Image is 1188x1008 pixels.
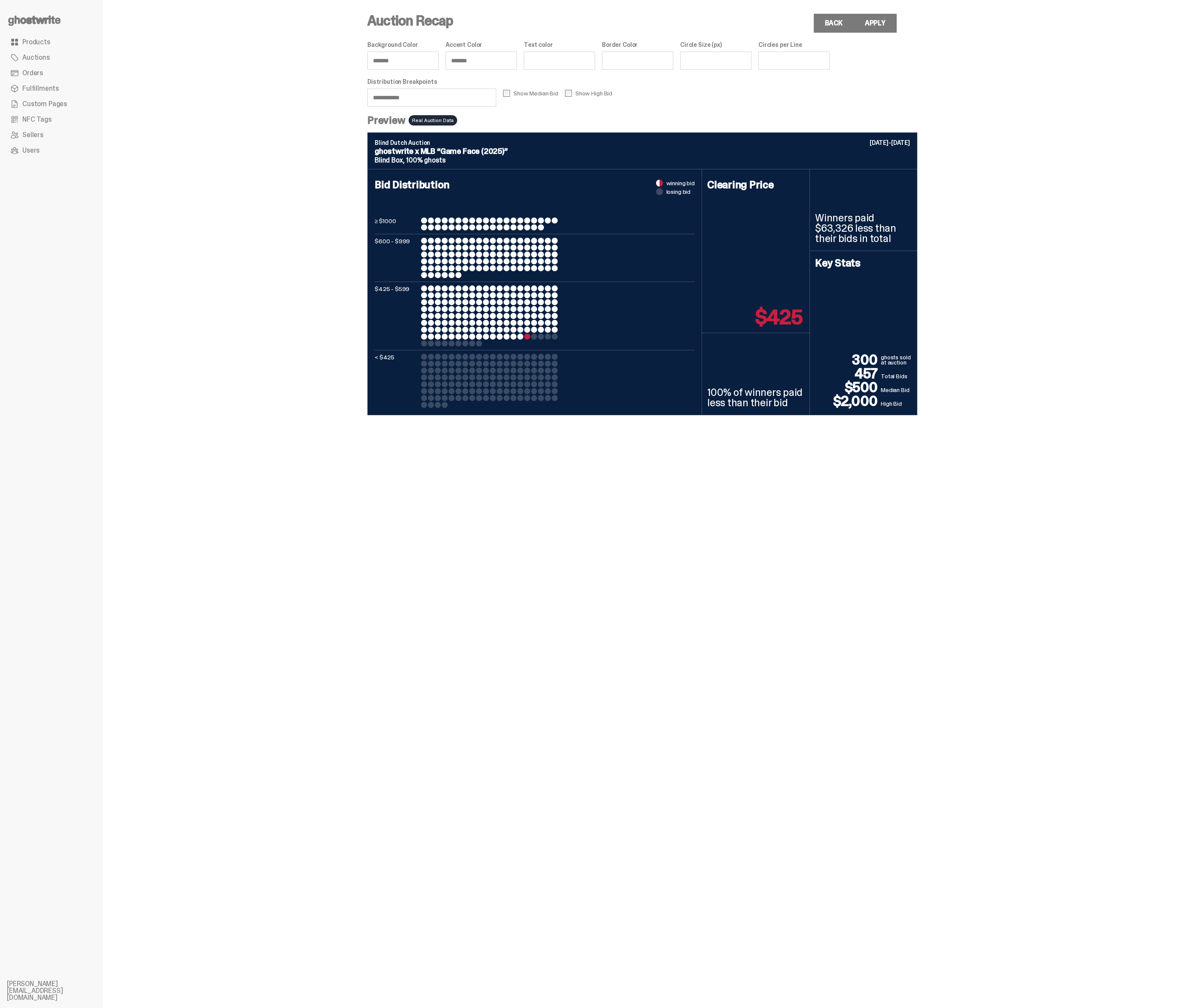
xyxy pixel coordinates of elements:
[22,54,50,61] span: Auctions
[22,85,59,92] span: Fulfillments
[881,372,912,380] p: Total Bids
[7,127,96,143] a: Sellers
[7,112,96,127] a: NFC Tags
[7,65,96,81] a: Orders
[7,81,96,96] a: Fulfillments
[707,387,804,408] p: 100% of winners paid less than their bid
[707,180,804,190] h4: Clearing Price
[815,380,881,394] p: $500
[814,14,854,33] a: Back
[503,90,510,97] input: Show Median Bid
[565,90,612,97] label: Show High Bid
[881,386,912,394] p: Median Bid
[409,115,457,126] span: Real Auction Data
[854,14,897,33] button: Apply
[881,355,912,367] p: ghosts sold at auction
[565,90,572,97] input: Show High Bid
[602,41,673,48] label: Border Color
[7,980,110,1001] li: [PERSON_NAME][EMAIL_ADDRESS][DOMAIN_NAME]
[375,140,910,146] p: Blind Dutch Auction
[503,90,558,97] label: Show Median Bid
[22,116,52,123] span: NFC Tags
[367,41,439,48] label: Background Color
[755,307,803,328] p: $425
[375,180,695,218] h4: Bid Distribution
[375,147,910,155] p: ghostwrite x MLB “Game Face (2025)”
[406,156,445,165] span: 100% ghosts
[865,20,886,27] div: Apply
[815,367,881,380] p: 457
[680,41,751,48] label: Circle Size (px)
[524,41,595,48] label: Text color
[870,140,910,146] p: [DATE]-[DATE]
[7,143,96,158] a: Users
[375,354,418,408] p: < $425
[666,180,695,186] span: winning bid
[666,189,691,195] span: losing bid
[7,50,96,65] a: Auctions
[375,238,418,278] p: $600 - $999
[758,41,830,48] label: Circles per Line
[446,41,517,48] label: Accent Color
[815,258,912,268] h4: Key Stats
[22,132,43,138] span: Sellers
[367,78,496,85] label: Distribution Breakpoints
[815,394,881,408] p: $2,000
[22,39,50,46] span: Products
[7,96,96,112] a: Custom Pages
[815,213,912,244] p: Winners paid $63,326 less than their bids in total
[7,34,96,50] a: Products
[22,70,43,77] span: Orders
[22,101,67,107] span: Custom Pages
[367,115,405,126] h4: Preview
[815,353,881,367] p: 300
[881,399,912,408] p: High Bid
[367,14,917,28] h3: Auction Recap
[375,285,418,346] p: $425 - $599
[375,218,418,230] p: ≥ $1000
[375,156,404,165] span: Blind Box,
[22,147,40,154] span: Users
